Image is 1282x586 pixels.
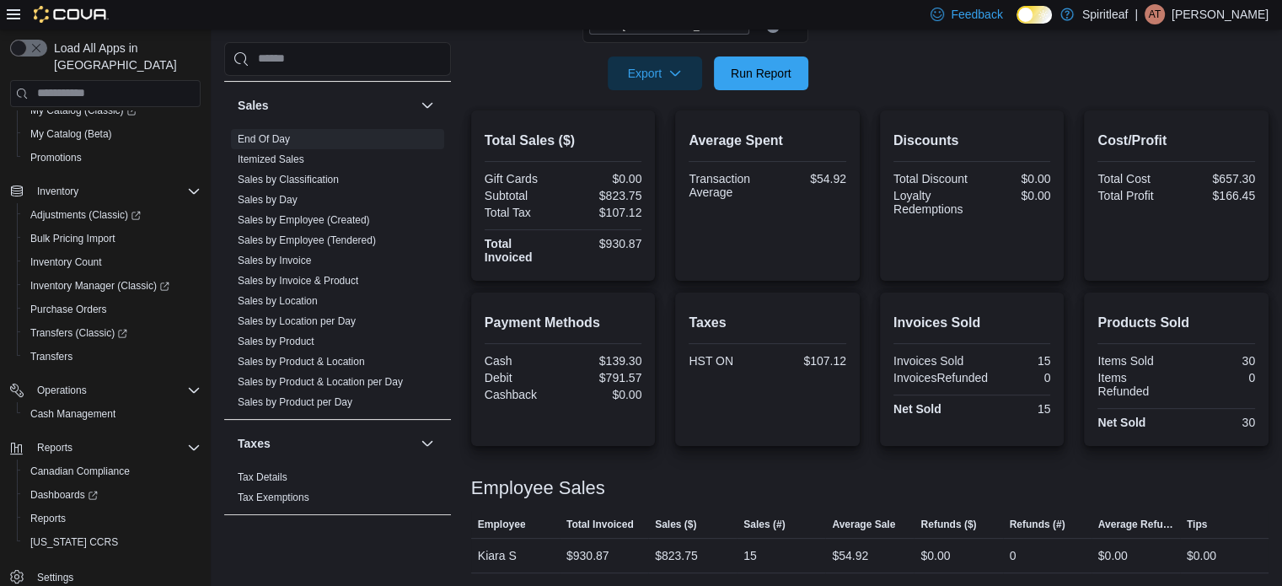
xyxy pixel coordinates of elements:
[471,478,605,498] h3: Employee Sales
[566,518,634,531] span: Total Invoiced
[17,345,207,368] button: Transfers
[893,131,1051,151] h2: Discounts
[30,127,112,141] span: My Catalog (Beta)
[30,255,102,269] span: Inventory Count
[893,402,941,416] strong: Net Sold
[771,354,846,368] div: $107.12
[655,518,696,531] span: Sales ($)
[30,303,107,316] span: Purchase Orders
[30,380,94,401] button: Operations
[485,388,560,401] div: Cashback
[24,100,201,121] span: My Catalog (Classic)
[24,347,201,367] span: Transfers
[1187,518,1207,531] span: Tips
[1097,172,1172,185] div: Total Cost
[566,189,641,202] div: $823.75
[30,232,115,245] span: Bulk Pricing Import
[1134,4,1138,24] p: |
[30,181,201,202] span: Inventory
[566,388,641,401] div: $0.00
[3,180,207,203] button: Inventory
[24,228,122,249] a: Bulk Pricing Import
[24,252,201,272] span: Inventory Count
[771,172,846,185] div: $54.92
[238,214,370,226] a: Sales by Employee (Created)
[1082,4,1128,24] p: Spiritleaf
[485,206,560,219] div: Total Tax
[37,185,78,198] span: Inventory
[238,492,309,503] a: Tax Exemptions
[24,347,79,367] a: Transfers
[608,56,702,90] button: Export
[1145,4,1165,24] div: Allen T
[24,299,201,320] span: Purchase Orders
[975,189,1050,202] div: $0.00
[238,173,339,186] span: Sales by Classification
[30,512,66,525] span: Reports
[3,436,207,460] button: Reports
[743,546,757,566] div: 15
[30,326,127,340] span: Transfers (Classic)
[24,276,176,296] a: Inventory Manager (Classic)
[832,518,895,531] span: Average Sale
[485,313,642,333] h2: Payment Methods
[1187,546,1216,566] div: $0.00
[832,546,868,566] div: $54.92
[238,193,298,207] span: Sales by Day
[893,354,968,368] div: Invoices Sold
[24,299,114,320] a: Purchase Orders
[1097,189,1172,202] div: Total Profit
[30,438,201,458] span: Reports
[24,323,134,343] a: Transfers (Classic)
[17,483,207,507] a: Dashboards
[566,371,641,384] div: $791.57
[238,97,414,114] button: Sales
[30,535,118,549] span: [US_STATE] CCRS
[485,354,560,368] div: Cash
[24,148,89,168] a: Promotions
[24,404,201,424] span: Cash Management
[238,97,269,114] h3: Sales
[24,532,125,552] a: [US_STATE] CCRS
[238,396,352,408] a: Sales by Product per Day
[238,234,376,246] a: Sales by Employee (Tendered)
[17,274,207,298] a: Inventory Manager (Classic)
[24,508,201,529] span: Reports
[17,321,207,345] a: Transfers (Classic)
[1180,371,1255,384] div: 0
[47,40,201,73] span: Load All Apps in [GEOGRAPHIC_DATA]
[224,467,451,514] div: Taxes
[17,507,207,530] button: Reports
[30,279,169,293] span: Inventory Manager (Classic)
[1180,189,1255,202] div: $166.45
[30,488,98,502] span: Dashboards
[24,228,201,249] span: Bulk Pricing Import
[485,172,560,185] div: Gift Cards
[17,298,207,321] button: Purchase Orders
[238,335,314,348] span: Sales by Product
[893,189,968,216] div: Loyalty Redemptions
[30,208,141,222] span: Adjustments (Classic)
[689,354,764,368] div: HST ON
[30,104,137,117] span: My Catalog (Classic)
[743,518,785,531] span: Sales (#)
[995,371,1050,384] div: 0
[566,546,609,566] div: $930.87
[238,255,311,266] a: Sales by Invoice
[238,174,339,185] a: Sales by Classification
[17,530,207,554] button: [US_STATE] CCRS
[471,539,560,573] div: Kiara S
[1097,416,1145,429] strong: Net Sold
[30,181,85,202] button: Inventory
[566,354,641,368] div: $139.30
[238,376,403,388] a: Sales by Product & Location per Day
[24,205,201,225] span: Adjustments (Classic)
[920,518,976,531] span: Refunds ($)
[37,384,87,397] span: Operations
[30,465,130,478] span: Canadian Compliance
[1016,6,1052,24] input: Dark Mode
[1180,354,1255,368] div: 30
[238,153,304,165] a: Itemized Sales
[238,234,376,247] span: Sales by Employee (Tendered)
